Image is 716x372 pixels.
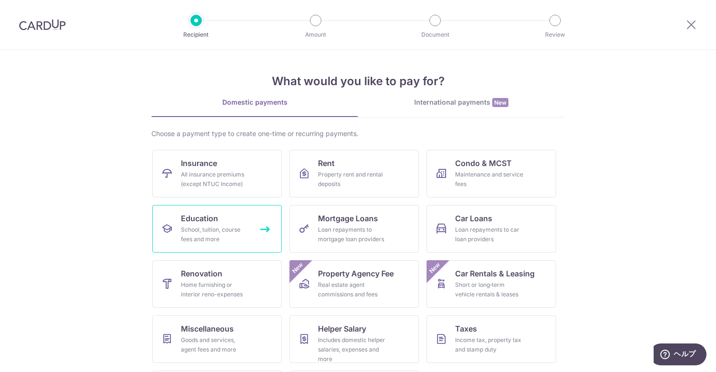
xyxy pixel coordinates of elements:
[318,170,387,189] div: Property rent and rental deposits
[400,30,470,39] p: Document
[152,205,282,253] a: EducationSchool, tuition, course fees and more
[427,260,443,276] span: New
[181,157,217,169] span: Insurance
[181,213,218,224] span: Education
[318,225,387,244] div: Loan repayments to mortgage loan providers
[181,335,249,354] div: Goods and services, agent fees and more
[181,280,249,299] div: Home furnishing or interior reno-expenses
[455,213,492,224] span: Car Loans
[318,213,378,224] span: Mortgage Loans
[289,150,419,197] a: RentProperty rent and rental deposits
[455,170,524,189] div: Maintenance and service fees
[455,280,524,299] div: Short or long‑term vehicle rentals & leases
[318,268,394,279] span: Property Agency Fee
[181,268,222,279] span: Renovation
[152,315,282,363] a: MiscellaneousGoods and services, agent fees and more
[151,98,358,107] div: Domestic payments
[81,6,104,15] span: ヘルプ
[181,225,249,244] div: School, tuition, course fees and more
[427,260,556,308] a: Car Rentals & LeasingShort or long‑term vehicle rentals & leasesNew
[455,268,535,279] span: Car Rentals & Leasing
[289,205,419,253] a: Mortgage LoansLoan repayments to mortgage loan providers
[151,73,565,90] h4: What would you like to pay for?
[289,260,419,308] a: Property Agency FeeReal estate agent commissions and feesNew
[455,157,512,169] span: Condo & MCST
[19,19,66,30] img: CardUp
[289,315,419,363] a: Helper SalaryIncludes domestic helper salaries, expenses and more
[427,150,556,197] a: Condo & MCSTMaintenance and service fees
[427,315,556,363] a: TaxesIncome tax, property tax and stamp duty
[427,205,556,253] a: Car LoansLoan repayments to car loan providers
[318,335,387,364] div: Includes domestic helper salaries, expenses and more
[654,343,706,367] iframe: ウィジェットを開いて詳しい情報を確認できます
[181,323,234,334] span: Miscellaneous
[455,335,524,354] div: Income tax, property tax and stamp duty
[152,260,282,308] a: RenovationHome furnishing or interior reno-expenses
[318,323,366,334] span: Helper Salary
[152,150,282,197] a: InsuranceAll insurance premiums (except NTUC Income)
[318,157,335,169] span: Rent
[492,98,508,107] span: New
[290,260,306,276] span: New
[280,30,351,39] p: Amount
[358,98,565,108] div: International payments
[455,225,524,244] div: Loan repayments to car loan providers
[181,170,249,189] div: All insurance premiums (except NTUC Income)
[520,30,590,39] p: Review
[161,30,231,39] p: Recipient
[318,280,387,299] div: Real estate agent commissions and fees
[455,323,477,334] span: Taxes
[151,129,565,138] div: Choose a payment type to create one-time or recurring payments.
